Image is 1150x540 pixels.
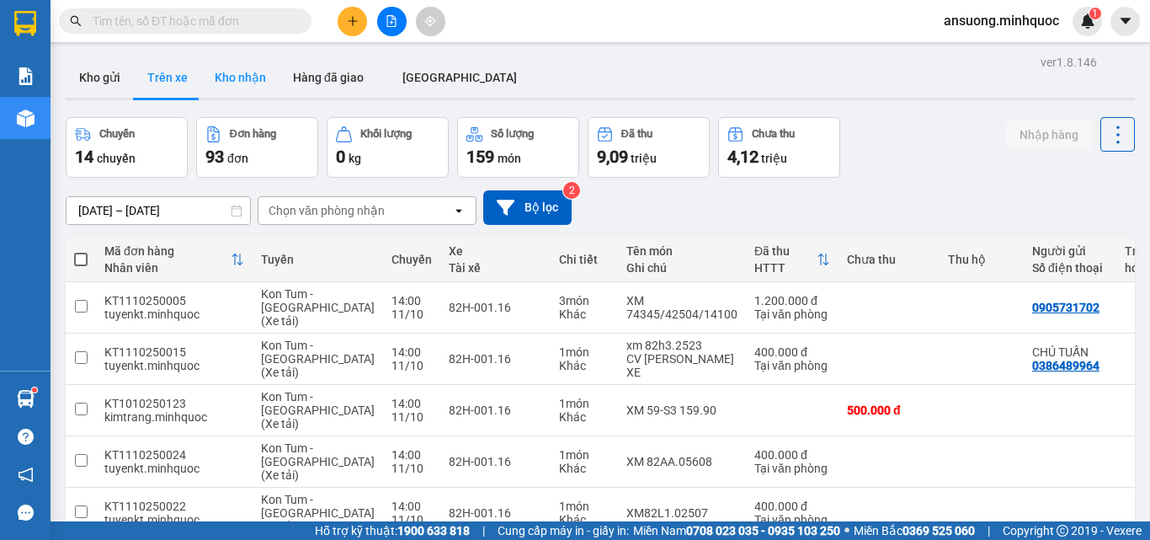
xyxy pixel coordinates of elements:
[114,16,154,34] span: Nhận:
[1032,244,1108,258] div: Người gửi
[686,524,840,537] strong: 0708 023 035 - 0935 103 250
[416,7,445,36] button: aim
[498,152,521,165] span: món
[1057,525,1068,537] span: copyright
[754,359,830,372] div: Tại văn phòng
[349,152,361,165] span: kg
[18,505,34,521] span: message
[597,147,628,167] span: 9,09
[449,506,542,520] div: 82H-001.16
[104,462,244,475] div: tuyenkt.minhquoc
[491,128,534,140] div: Số lượng
[32,388,37,393] sup: 1
[360,128,412,140] div: Khối lượng
[227,152,248,165] span: đơn
[559,513,610,527] div: Khác
[391,359,432,372] div: 11/10
[261,287,375,328] span: Kon Tum - [GEOGRAPHIC_DATA] (Xe tải)
[1006,120,1092,150] button: Nhập hàng
[391,410,432,424] div: 11/10
[114,35,238,55] div: vân
[386,15,397,27] span: file-add
[391,462,432,475] div: 11/10
[17,67,35,85] img: solution-icon
[847,404,931,417] div: 500.000 đ
[114,14,238,35] div: Đăk Tô
[230,128,276,140] div: Đơn hàng
[588,117,710,178] button: Đã thu9,09 triệu
[483,190,572,225] button: Bộ lọc
[633,521,840,540] span: Miền Nam
[449,404,542,417] div: 82H-001.16
[391,397,432,410] div: 14:00
[104,345,244,359] div: KT1110250015
[391,448,432,462] div: 14:00
[97,152,136,165] span: chuyến
[18,467,34,483] span: notification
[104,410,244,424] div: kimtrang.minhquoc
[988,521,990,540] span: |
[449,244,542,258] div: Xe
[854,521,975,540] span: Miền Bắc
[559,397,610,410] div: 1 món
[498,521,629,540] span: Cung cấp máy in - giấy in:
[347,15,359,27] span: plus
[559,448,610,462] div: 1 món
[17,110,35,127] img: warehouse-icon
[391,500,432,513] div: 14:00
[754,261,817,275] div: HTTT
[327,117,449,178] button: Khối lượng0kg
[1080,13,1095,29] img: icon-new-feature
[104,359,244,372] div: tuyenkt.minhquoc
[66,57,134,98] button: Kho gửi
[1041,53,1097,72] div: ver 1.8.146
[1032,261,1108,275] div: Số điện thoại
[452,204,466,217] svg: open
[626,352,737,379] div: CV KHÓA XE
[201,57,280,98] button: Kho nhận
[718,117,840,178] button: Chưa thu4,12 triệu
[205,147,224,167] span: 93
[104,294,244,307] div: KT1110250005
[1032,345,1108,359] div: CHÚ TUẤN
[114,78,185,137] span: diên bình
[1089,8,1101,19] sup: 1
[754,462,830,475] div: Tại văn phòng
[75,147,93,167] span: 14
[336,147,345,167] span: 0
[626,506,737,520] div: XM82L1.02507
[424,15,436,27] span: aim
[338,7,367,36] button: plus
[754,500,830,513] div: 400.000 đ
[559,345,610,359] div: 1 món
[261,441,375,482] span: Kon Tum - [GEOGRAPHIC_DATA] (Xe tải)
[930,10,1073,31] span: ansuong.minhquoc
[449,352,542,366] div: 82H-001.16
[67,197,250,224] input: Select a date range.
[559,410,610,424] div: Khác
[948,253,1015,266] div: Thu hộ
[14,14,102,55] div: An Sương
[559,294,610,307] div: 3 món
[96,238,253,282] th: Toggle SortBy
[104,500,244,513] div: KT1110250022
[377,7,407,36] button: file-add
[752,128,795,140] div: Chưa thu
[626,404,737,417] div: XM 59-S3 159.90
[761,152,787,165] span: triệu
[391,294,432,307] div: 14:00
[754,448,830,462] div: 400.000 đ
[626,261,737,275] div: Ghi chú
[104,448,244,462] div: KT1110250024
[844,527,849,534] span: ⚪️
[99,128,135,140] div: Chuyến
[746,238,839,282] th: Toggle SortBy
[621,128,652,140] div: Đã thu
[18,429,34,445] span: question-circle
[559,359,610,372] div: Khác
[17,390,35,408] img: warehouse-icon
[902,524,975,537] strong: 0369 525 060
[402,71,517,84] span: [GEOGRAPHIC_DATA]
[14,16,40,34] span: Gửi:
[315,521,470,540] span: Hỗ trợ kỹ thuật:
